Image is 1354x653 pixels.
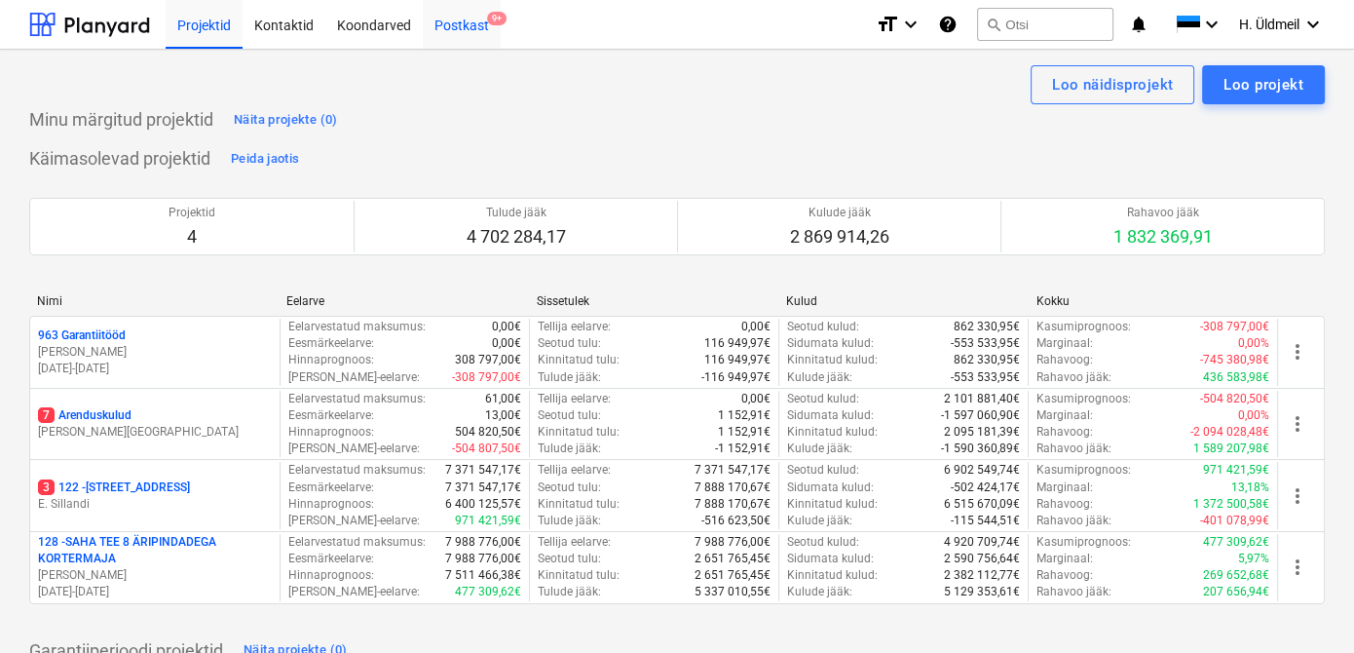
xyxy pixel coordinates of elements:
p: -553 533,95€ [951,369,1020,386]
p: Kinnitatud tulu : [538,424,620,441]
p: Kinnitatud kulud : [787,496,878,513]
p: 2 095 181,39€ [944,424,1020,441]
p: Tulude jääk : [538,369,601,386]
p: Kulude jääk : [787,584,852,600]
p: 7 988 776,00€ [695,534,771,551]
p: 862 330,95€ [954,352,1020,368]
p: 477 309,62€ [1203,534,1269,551]
p: Tellija eelarve : [538,319,611,335]
span: 7 [38,407,55,423]
span: more_vert [1286,340,1309,364]
div: Loo projekt [1223,72,1303,97]
p: Seotud tulu : [538,480,601,496]
i: keyboard_arrow_down [1200,13,1223,36]
p: 1 589 207,98€ [1193,441,1269,457]
p: Kasumiprognoos : [1036,534,1131,551]
p: Tellija eelarve : [538,391,611,407]
p: Kinnitatud tulu : [538,352,620,368]
p: [PERSON_NAME] [38,567,272,584]
p: Marginaal : [1036,551,1093,567]
p: 2 590 756,64€ [944,551,1020,567]
div: Nimi [37,294,271,308]
div: 128 -SAHA TEE 8 ÄRIPINDADEGA KORTERMAJA[PERSON_NAME][DATE]-[DATE] [38,534,272,601]
p: Eelarvestatud maksumus : [288,319,426,335]
p: 7 371 547,17€ [445,480,521,496]
p: Rahavoo jääk : [1036,441,1111,457]
p: 4 702 284,17 [467,225,566,249]
p: 2 382 112,77€ [944,567,1020,584]
button: Näita projekte (0) [229,104,343,135]
p: 2 869 914,26 [790,225,889,249]
p: -504 807,50€ [452,441,521,457]
p: [PERSON_NAME][GEOGRAPHIC_DATA] [38,424,272,441]
p: Marginaal : [1036,335,1093,352]
p: Kulude jääk [790,205,889,221]
p: Kinnitatud kulud : [787,424,878,441]
p: -1 590 360,89€ [941,441,1020,457]
p: 971 421,59€ [455,513,521,529]
p: Seotud tulu : [538,551,601,567]
p: 269 652,68€ [1203,567,1269,584]
p: -1 597 060,90€ [941,407,1020,424]
p: 116 949,97€ [704,335,771,352]
p: -516 623,50€ [701,513,771,529]
p: Rahavoog : [1036,567,1093,584]
p: Rahavoog : [1036,352,1093,368]
p: -116 949,97€ [701,369,771,386]
p: Seotud kulud : [787,534,859,551]
p: Kinnitatud tulu : [538,496,620,513]
p: Kasumiprognoos : [1036,319,1131,335]
div: 7Arenduskulud[PERSON_NAME][GEOGRAPHIC_DATA] [38,407,272,441]
p: [PERSON_NAME] [38,344,272,361]
p: -308 797,00€ [1200,319,1269,335]
p: Hinnaprognoos : [288,567,374,584]
span: more_vert [1286,412,1309,436]
p: 7 988 776,00€ [445,551,521,567]
p: 6 400 125,57€ [445,496,521,513]
p: [DATE] - [DATE] [38,361,272,377]
p: Minu märgitud projektid [29,108,213,132]
p: 2 101 881,40€ [944,391,1020,407]
p: Eelarvestatud maksumus : [288,462,426,479]
p: Kulude jääk : [787,441,852,457]
p: 504 820,50€ [455,424,521,441]
p: 963 Garantiitööd [38,327,126,344]
i: Abikeskus [938,13,958,36]
p: Eesmärkeelarve : [288,335,374,352]
p: -504 820,50€ [1200,391,1269,407]
span: 3 [38,480,55,495]
div: Näita projekte (0) [234,109,338,132]
p: 13,18% [1231,480,1269,496]
p: -401 078,99€ [1200,513,1269,529]
p: 4 [169,225,215,249]
p: 7 371 547,17€ [445,462,521,479]
p: 61,00€ [485,391,521,407]
p: Rahavoog : [1036,424,1093,441]
p: 0,00€ [492,335,521,352]
button: Otsi [977,8,1113,41]
p: -2 094 028,48€ [1190,424,1269,441]
div: 963 Garantiitööd[PERSON_NAME][DATE]-[DATE] [38,327,272,377]
p: 5 337 010,55€ [695,584,771,600]
p: 5,97% [1238,551,1269,567]
p: 5 129 353,61€ [944,584,1020,600]
p: 122 - [STREET_ADDRESS] [38,480,190,496]
button: Peida jaotis [226,143,304,174]
p: 971 421,59€ [1203,462,1269,479]
p: 0,00€ [741,319,771,335]
p: Kinnitatud kulud : [787,567,878,584]
div: Kokku [1036,294,1270,308]
p: [PERSON_NAME]-eelarve : [288,584,420,600]
div: Sissetulek [537,294,771,308]
p: Kasumiprognoos : [1036,462,1131,479]
p: Kinnitatud kulud : [787,352,878,368]
p: Kulude jääk : [787,513,852,529]
i: notifications [1129,13,1148,36]
p: Tellija eelarve : [538,462,611,479]
p: Seotud kulud : [787,391,859,407]
p: Projektid [169,205,215,221]
div: 3122 -[STREET_ADDRESS]E. Sillandi [38,480,272,513]
p: Hinnaprognoos : [288,496,374,513]
p: Eesmärkeelarve : [288,551,374,567]
div: Kulud [786,294,1020,308]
